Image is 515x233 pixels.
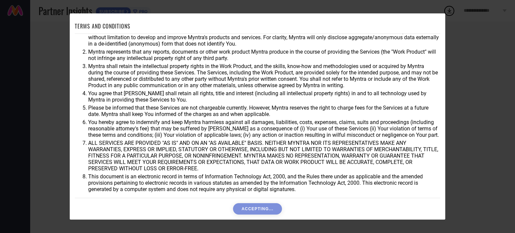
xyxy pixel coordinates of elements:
[75,22,130,30] h1: TERMS AND CONDITIONS
[88,49,440,61] li: Myntra represents that any reports, documents or other work product Myntra produce in the course ...
[88,119,440,138] li: You hereby agree to indemnify and keep Myntra harmless against all damages, liabilities, costs, e...
[88,105,440,117] li: Please be informed that these Services are not chargeable currently. However, Myntra reserves the...
[88,28,440,47] li: You agree that Myntra may use aggregate and anonymized data for any business purpose during or af...
[88,173,440,192] li: This document is an electronic record in terms of Information Technology Act, 2000, and the Rules...
[88,63,440,89] li: Myntra shall retain the intellectual property rights in the Work Product, and the skills, know-ho...
[88,140,440,172] li: ALL SERVICES ARE PROVIDED "AS IS" AND ON AN "AS AVAILABLE" BASIS. NEITHER MYNTRA NOR ITS REPRESEN...
[88,90,440,103] li: You agree that [PERSON_NAME] shall retain all rights, title and interest (including all intellect...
